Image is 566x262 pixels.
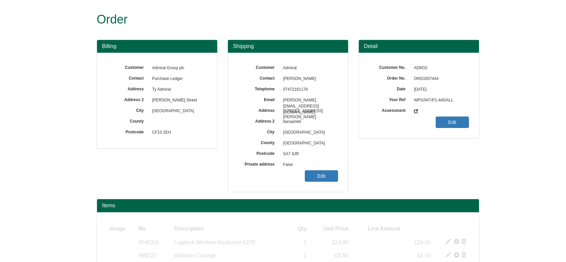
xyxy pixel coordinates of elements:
[332,239,348,245] span: £24.00
[411,63,469,74] span: ADM10
[174,239,255,245] span: Logitech Wireless Keyboard K270
[97,13,454,26] h1: Order
[411,74,469,84] span: ORD1507444
[107,63,149,71] label: Customer
[174,253,216,258] span: Website Carriage
[280,138,338,149] span: [GEOGRAPHIC_DATA]
[369,106,411,114] label: Assessment
[238,106,280,114] label: Address
[107,106,149,114] label: City
[107,127,149,135] label: Postcode
[107,74,149,81] label: Contact
[369,74,411,81] label: Order No.
[411,95,469,106] span: WPS/047/P1-440/ALL
[172,222,290,236] th: Description
[233,43,343,49] h3: Shipping
[136,236,172,249] td: 9745315
[136,222,172,236] th: No
[280,95,338,106] span: [PERSON_NAME][EMAIL_ADDRESS][DOMAIN_NAME]
[102,43,212,49] h3: Billing
[149,106,207,117] span: [GEOGRAPHIC_DATA]
[238,138,280,146] label: County
[149,84,207,95] span: Ty Admiral
[238,74,280,81] label: Contact
[364,43,474,49] h3: Detail
[280,63,338,74] span: Admiral
[149,127,207,138] span: CF10 2EH
[149,63,207,74] span: Admiral Group plc
[238,127,280,135] label: City
[280,160,338,170] span: False
[280,149,338,160] span: SA7 9JR
[280,127,338,138] span: [GEOGRAPHIC_DATA]
[351,222,403,236] th: Line Amount
[107,84,149,92] label: Address
[304,253,307,258] span: 1
[280,117,338,127] span: llansamlet
[335,253,348,258] span: £8.50
[369,95,411,103] label: Your Ref
[280,84,338,95] span: 07472161178
[149,95,207,106] span: [PERSON_NAME] Street
[149,74,207,84] span: Purchase Ledger
[102,203,474,209] h2: Items
[238,95,280,103] label: Email
[417,253,431,258] span: £8.50
[107,95,149,103] label: Address 2
[107,117,149,124] label: County
[238,160,280,167] label: Private address
[107,222,136,236] th: Image
[305,170,338,182] a: Edit
[369,84,411,92] label: Date
[411,84,469,95] span: [DATE]
[369,63,411,71] label: Customer No.
[290,222,309,236] th: Qty
[436,117,469,128] a: Edit
[280,106,338,117] span: [STREET_ADDRESS][PERSON_NAME]
[310,222,351,236] th: Unit Price
[238,84,280,92] label: Telephone
[238,149,280,157] label: Postcode
[304,239,307,245] span: 1
[414,239,431,245] span: £24.00
[238,117,280,124] label: Address 2
[280,74,338,84] span: [PERSON_NAME]
[238,63,280,71] label: Customer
